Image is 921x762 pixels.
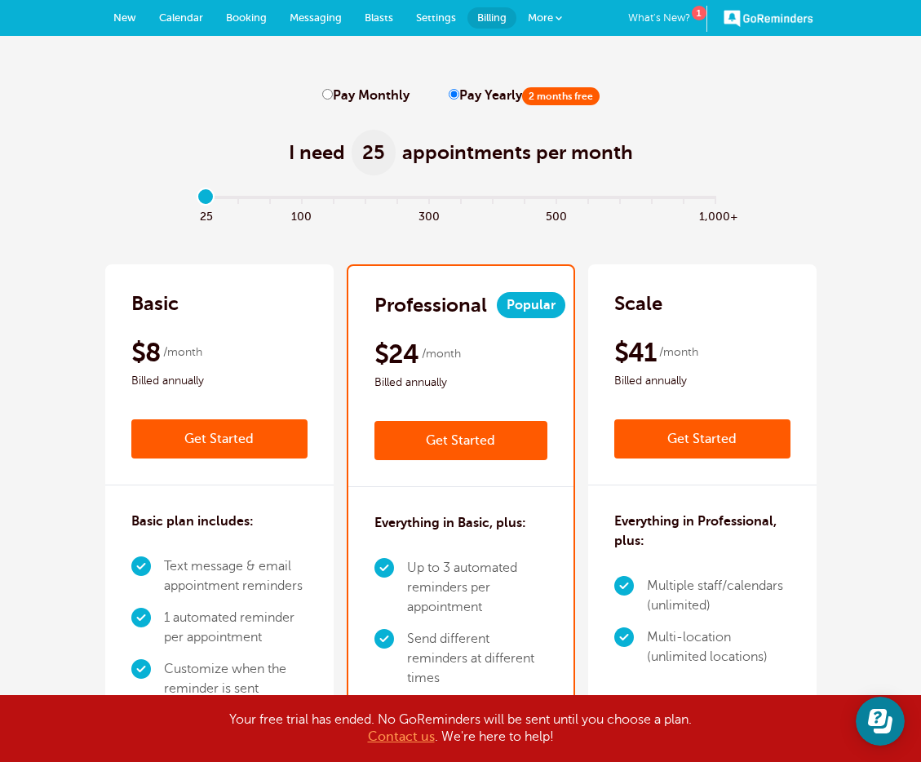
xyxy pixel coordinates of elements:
span: Messaging [290,11,342,24]
span: 100 [286,206,317,224]
span: $8 [131,336,162,369]
h2: Basic [131,290,179,317]
a: Get Started [131,419,308,459]
li: Send different reminders at different times [407,623,547,694]
span: Popular [497,292,565,318]
a: Billing [467,7,516,29]
span: 1,000+ [699,206,731,224]
span: New [113,11,136,24]
a: Get Started [374,421,547,460]
span: Billed annually [131,371,308,391]
li: Up to 3 automated reminders per appointment [407,552,547,623]
input: Pay Monthly [322,89,333,100]
span: Settings [416,11,456,24]
span: 500 [540,206,572,224]
span: /month [659,343,698,362]
span: /month [163,343,202,362]
span: 25 [190,206,222,224]
h2: Scale [614,290,662,317]
span: /month [422,344,461,364]
span: More [528,11,553,24]
h3: Everything in Professional, plus: [614,512,790,551]
li: Customize when the reminder is sent [164,653,308,705]
iframe: Resource center [856,697,905,746]
div: Your free trial has ended. No GoReminders will be sent until you choose a plan. . We're here to h... [94,711,828,746]
label: Pay Monthly [322,88,410,104]
span: Billing [477,11,507,24]
a: What's New? [628,6,707,32]
li: Multi-location (unlimited locations) [647,622,790,673]
span: Billed annually [614,371,790,391]
h3: Basic plan includes: [131,512,254,531]
span: Billed annually [374,373,547,392]
span: I need [289,140,345,166]
span: Calendar [159,11,203,24]
span: 25 [352,130,396,175]
a: Contact us [368,729,435,744]
span: 2 months free [522,87,600,105]
li: 1 automated reminder per appointment [164,602,308,653]
input: Pay Yearly2 months free [449,89,459,100]
span: Booking [226,11,267,24]
a: Get Started [614,419,790,459]
li: Text message & email appointment reminders [164,551,308,602]
li: Multiple staff/calendars (unlimited) [647,570,790,622]
h2: Professional [374,292,487,318]
label: Pay Yearly [449,88,600,104]
span: appointments per month [402,140,633,166]
span: $41 [614,336,657,369]
div: 1 [692,6,706,20]
span: 300 [413,206,445,224]
span: Blasts [365,11,393,24]
h3: Everything in Basic, plus: [374,513,526,533]
span: $24 [374,338,419,370]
